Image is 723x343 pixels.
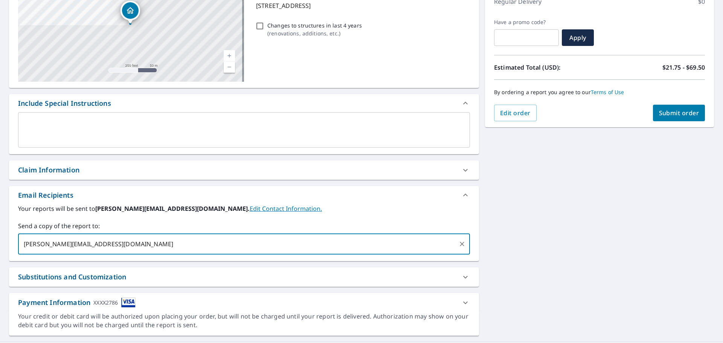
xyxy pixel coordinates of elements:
label: Send a copy of the report to: [18,221,470,230]
div: Include Special Instructions [18,98,111,108]
span: Edit order [500,109,531,117]
div: Substitutions and Customization [9,267,479,287]
p: ( renovations, additions, etc. ) [267,29,362,37]
p: Estimated Total (USD): [494,63,599,72]
div: Include Special Instructions [9,94,479,112]
button: Apply [562,29,594,46]
a: EditContactInfo [250,204,322,213]
button: Edit order [494,105,537,121]
div: Claim Information [9,160,479,180]
a: Terms of Use [591,88,624,96]
div: Dropped pin, building 1, Residential property, 403 45th Ave N Myrtle Beach, SC 29577 [120,1,140,24]
div: Email Recipients [9,186,479,204]
span: Apply [568,34,588,42]
p: By ordering a report you agree to our [494,89,705,96]
div: Substitutions and Customization [18,272,126,282]
div: Your credit or debit card will be authorized upon placing your order, but will not be charged unt... [18,312,470,329]
button: Submit order [653,105,705,121]
a: Current Level 17, Zoom Out [224,61,235,73]
p: Changes to structures in last 4 years [267,21,362,29]
div: Payment Information [18,297,136,308]
p: [STREET_ADDRESS] [256,1,467,10]
img: cardImage [121,297,136,308]
b: [PERSON_NAME][EMAIL_ADDRESS][DOMAIN_NAME]. [95,204,250,213]
button: Clear [457,239,467,249]
label: Have a promo code? [494,19,559,26]
span: Submit order [659,109,699,117]
div: Claim Information [18,165,79,175]
div: Payment InformationXXXX2786cardImage [9,293,479,312]
div: Email Recipients [18,190,73,200]
label: Your reports will be sent to [18,204,470,213]
p: $21.75 - $69.50 [662,63,705,72]
a: Current Level 17, Zoom In [224,50,235,61]
div: XXXX2786 [93,297,118,308]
